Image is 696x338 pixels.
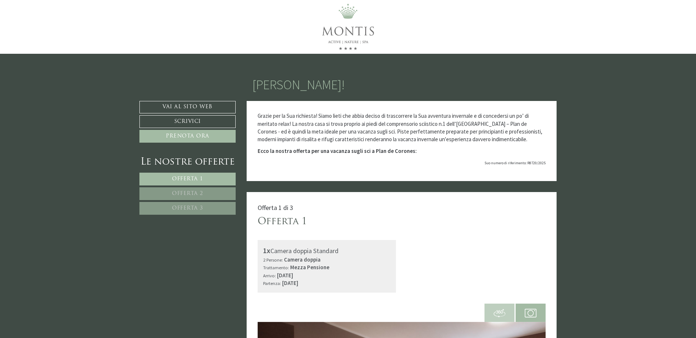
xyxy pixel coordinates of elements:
[263,280,281,286] small: Partenza:
[258,203,293,212] span: Offerta 1 di 3
[258,112,546,143] p: Grazie per la Sua richiesta! Siamo lieti che abbia deciso di trascorrere la Sua avventura inverna...
[252,78,345,92] h1: [PERSON_NAME]!
[139,155,236,169] div: Le nostre offerte
[263,264,289,270] small: Trattamento:
[284,256,321,263] b: Camera doppia
[484,161,546,165] span: Suo numero di riferimento: R8720/2025
[172,176,203,182] span: Offerta 1
[139,101,236,113] a: Vai al sito web
[258,215,307,229] div: Offerta 1
[172,206,203,211] span: Offerta 3
[290,264,329,271] b: Mezza Pensione
[139,130,236,143] a: Prenota ora
[263,257,283,263] small: 2 Persone:
[277,272,293,279] b: [DATE]
[263,246,270,255] b: 1x
[494,307,505,319] img: 360-grad.svg
[263,245,391,256] div: Camera doppia Standard
[282,279,298,286] b: [DATE]
[172,191,203,196] span: Offerta 2
[525,307,536,319] img: camera.svg
[139,115,236,128] a: Scrivici
[263,273,276,278] small: Arrivo:
[258,147,417,154] strong: Ecco la nostra offerta per una vacanza sugli sci a Plan de Corones:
